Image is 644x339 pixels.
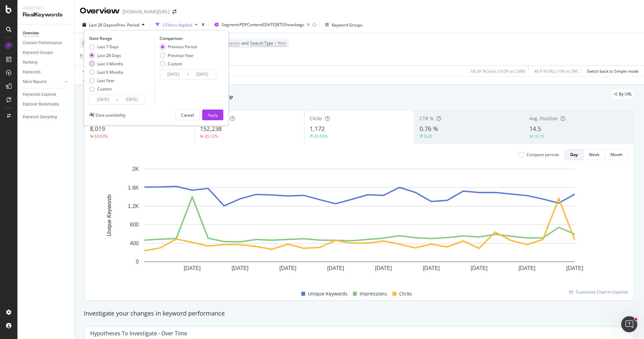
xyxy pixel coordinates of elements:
div: Custom [89,86,123,92]
div: Last 28 Days [89,53,123,58]
div: More Reports [23,78,47,85]
text: 0 [136,259,139,265]
span: Web [278,39,286,48]
span: Impressions [360,290,387,298]
input: Start Date [160,70,187,79]
span: Is Indexable [80,52,102,58]
div: 20.12% [204,133,218,139]
text: [DATE] [566,265,583,271]
div: 16.19 [534,133,544,139]
div: Date Range [89,36,153,41]
div: Last 7 Days [97,44,119,50]
div: Apply [208,112,218,118]
div: Investigate your changes in keyword performance [84,309,635,318]
span: Segment: PDPContent/[DATE]BTSShoesbags [222,22,304,27]
div: Last 6 Months [89,69,123,75]
span: Customize Chart in Explorer [576,289,628,295]
span: 1,172 [310,125,325,133]
span: Clicks [310,115,322,122]
span: CTR % [420,115,434,122]
input: Start Date [90,95,116,104]
span: 0.76 % [420,125,438,133]
a: More Reports [23,78,63,85]
text: 400 [130,241,139,246]
button: Keyword Groups [322,19,365,30]
span: Last 28 Days [89,22,113,28]
div: Hypotheses to Investigate - Over Time [90,330,187,337]
span: 14.5 [529,125,541,133]
button: Switch back to Simple mode [584,66,639,76]
div: Last 28 Days [97,53,121,58]
div: Content Performance [23,40,62,47]
a: Overview [23,30,69,37]
text: 1.2K [128,203,139,209]
a: Keywords Explorer [23,91,69,98]
div: Last 3 Months [97,61,123,67]
text: 800 [130,222,139,227]
div: Last 6 Months [97,69,123,75]
span: Clicks [399,290,412,298]
button: Apply [80,66,99,76]
text: [DATE] [423,265,440,271]
span: 152,238 [200,125,222,133]
div: 26.56% [314,133,328,139]
span: Search Type [250,40,273,46]
button: Last 28 DaysvsPrev. Period [80,19,147,30]
a: Ranking [23,59,69,66]
div: Keyword Sampling [23,114,57,121]
a: Keyword Sampling [23,114,69,121]
div: Ranking [23,59,38,66]
text: Unique Keywords [106,194,112,236]
div: Overview [23,30,39,37]
div: Previous Period [160,44,197,50]
div: times [200,21,206,28]
div: Cancel [181,112,194,118]
div: Day [570,152,578,157]
div: Overview [80,5,120,17]
span: = [274,40,277,46]
input: End Date [118,95,145,104]
div: 68.39 % Clicks ( 162K on 238K ) [471,68,526,74]
div: Previous Year [160,53,197,58]
div: Last 3 Months [89,61,123,67]
div: 46.9 % URLs ( 1M on 2M ) [534,68,578,74]
text: [DATE] [471,265,487,271]
span: Unique Keywords [308,290,347,298]
span: Device [83,40,95,46]
span: By URL [619,92,632,96]
div: Analytics [23,5,69,11]
span: vs Prev. Period [113,22,139,28]
div: Keywords Explorer [23,91,56,98]
div: Custom [97,86,112,92]
span: and [241,40,249,46]
div: RealKeywords [23,11,69,19]
div: Last 7 Days [89,44,123,50]
div: 63.63% [94,133,108,139]
text: [DATE] [231,265,248,271]
iframe: Intercom live chat [621,316,637,332]
button: Week [584,149,605,160]
button: Month [605,149,628,160]
text: [DATE] [327,265,344,271]
div: [DOMAIN_NAME][URL] [122,8,170,15]
div: Keywords [23,69,41,76]
div: Custom [168,61,182,67]
div: Last Year [97,78,115,83]
a: Content Performance [23,40,69,47]
text: [DATE] [184,265,201,271]
div: Previous Year [168,53,194,58]
div: Month [610,152,623,157]
a: Keyword Groups [23,49,69,56]
text: [DATE] [279,265,296,271]
a: Customize Chart in Explorer [569,289,628,295]
text: 2K [132,166,139,172]
div: Keyword Groups [332,22,363,28]
span: Avg. Position [529,115,558,122]
div: Custom [160,61,197,67]
div: legacy label [611,89,635,99]
svg: A chart. [90,165,629,282]
span: 8,019 [90,125,105,133]
button: Cancel [175,110,200,120]
text: [DATE] [375,265,392,271]
div: Switch back to Simple mode [587,68,639,74]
